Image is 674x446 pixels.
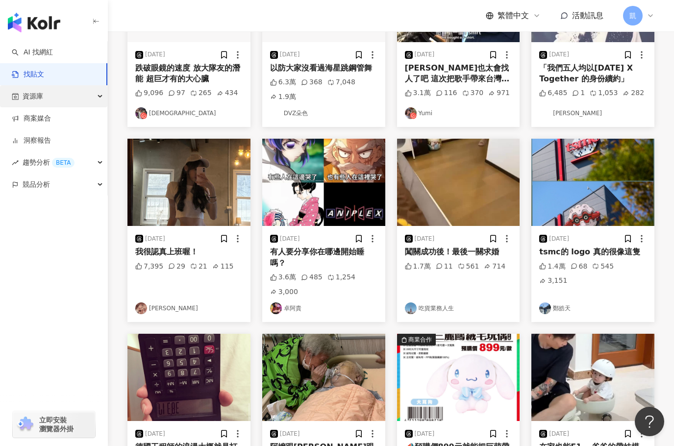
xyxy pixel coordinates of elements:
[217,88,238,98] div: 434
[405,88,431,98] div: 3.1萬
[488,88,510,98] div: 971
[127,139,250,226] img: post-image
[531,334,654,421] img: post-image
[571,262,588,272] div: 68
[415,235,435,243] div: [DATE]
[12,136,51,146] a: 洞察報告
[397,139,520,226] img: post-image
[405,107,512,119] a: KOL AvatarYumi
[405,262,431,272] div: 1.7萬
[405,107,417,119] img: KOL Avatar
[549,50,569,59] div: [DATE]
[301,273,323,282] div: 485
[327,77,355,87] div: 7,048
[262,139,385,226] img: post-image
[590,88,618,98] div: 1,053
[135,302,243,314] a: KOL Avatar[PERSON_NAME]
[270,273,296,282] div: 3.6萬
[8,13,60,32] img: logo
[270,287,298,297] div: 3,000
[539,276,567,286] div: 3,151
[629,10,636,21] span: 凱
[145,235,165,243] div: [DATE]
[462,88,484,98] div: 370
[458,262,479,272] div: 561
[52,158,75,168] div: BETA
[280,430,300,438] div: [DATE]
[549,430,569,438] div: [DATE]
[539,262,565,272] div: 1.4萬
[592,262,614,272] div: 545
[539,88,567,98] div: 6,485
[405,302,417,314] img: KOL Avatar
[408,335,432,345] div: 商業合作
[539,107,551,119] img: KOL Avatar
[270,63,377,74] div: 以防大家沒看過海星跳鋼管舞
[270,92,296,102] div: 1.9萬
[12,48,53,57] a: searchAI 找網紅
[327,273,355,282] div: 1,254
[539,247,647,257] div: tsmc的 logo 真的很像這隻
[549,235,569,243] div: [DATE]
[145,430,165,438] div: [DATE]
[12,114,51,124] a: 商案媒合
[301,77,323,87] div: 368
[415,50,435,59] div: [DATE]
[539,302,647,314] a: KOL Avatar鄭皓天
[270,247,377,269] div: 有人要分享你在哪邊開始睡嗎？
[498,10,529,21] span: 繁體中文
[168,262,185,272] div: 29
[135,262,163,272] div: 7,395
[539,107,647,119] a: KOL Avatar[PERSON_NAME]
[262,334,385,421] img: post-image
[13,411,95,438] a: chrome extension立即安裝 瀏覽器外掛
[12,70,44,79] a: 找貼文
[397,334,520,421] div: post-image商業合作
[572,11,603,20] span: 活動訊息
[212,262,234,272] div: 115
[135,107,147,119] img: KOL Avatar
[135,302,147,314] img: KOL Avatar
[623,88,644,98] div: 282
[436,262,453,272] div: 11
[135,107,243,119] a: KOL Avatar[DEMOGRAPHIC_DATA]
[127,334,250,421] img: post-image
[168,88,185,98] div: 97
[145,50,165,59] div: [DATE]
[190,262,207,272] div: 21
[539,302,551,314] img: KOL Avatar
[436,88,457,98] div: 116
[16,417,35,432] img: chrome extension
[270,302,377,314] a: KOL Avatar卓阿貴
[484,262,505,272] div: 714
[415,430,435,438] div: [DATE]
[135,247,243,257] div: 我很認真上班喔！
[23,85,43,107] span: 資源庫
[23,151,75,173] span: 趨勢分析
[190,88,212,98] div: 265
[135,63,243,85] div: 跌破眼鏡的速度 放大隊友的潛能 超巨才有的大心臟
[270,77,296,87] div: 6.3萬
[270,107,282,119] img: KOL Avatar
[280,50,300,59] div: [DATE]
[270,302,282,314] img: KOL Avatar
[405,302,512,314] a: KOL Avatar吃貨業務人生
[12,159,19,166] span: rise
[405,63,512,85] div: [PERSON_NAME]也太會找人了吧 這次把歌手帶來台灣！ 女生拍起來有不一樣的感覺 一直shopping超可愛😂 而且這段有夠誇張 就這麼剛好店家在放[PERSON_NAME]的歌！這集好...
[397,334,520,421] img: post-image
[539,63,647,85] div: 「我們五人均以[DATE] X Together 的身份續約」
[135,88,163,98] div: 9,096
[635,407,664,436] iframe: Help Scout Beacon - Open
[531,139,654,226] img: post-image
[23,173,50,196] span: 競品分析
[280,235,300,243] div: [DATE]
[405,247,512,257] div: 闖關成功後！最後一關求婚
[572,88,585,98] div: 1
